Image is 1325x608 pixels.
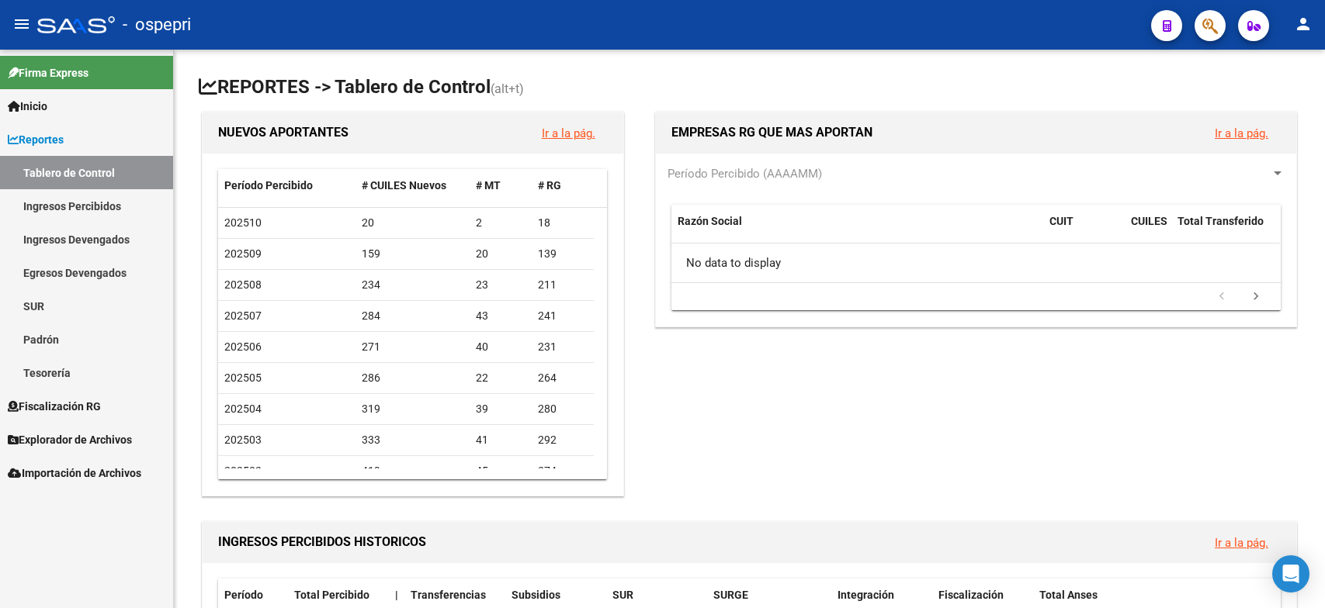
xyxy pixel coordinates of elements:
[1294,15,1313,33] mat-icon: person
[1202,528,1281,557] button: Ir a la pág.
[8,431,132,448] span: Explorador de Archivos
[1215,126,1268,140] a: Ir a la pág.
[938,589,1004,601] span: Fiscalización
[218,169,356,202] datatable-header-cell: Período Percibido
[218,125,349,140] span: NUEVOS APORTANTES
[671,125,872,140] span: EMPRESAS RG QUE MAS APORTAN
[538,276,588,294] div: 211
[476,369,525,387] div: 22
[395,589,398,601] span: |
[224,371,262,384] span: 202505
[476,179,501,192] span: # MT
[491,81,524,96] span: (alt+t)
[224,434,262,446] span: 202503
[1049,215,1074,227] span: CUIT
[476,276,525,294] div: 23
[1207,288,1237,306] a: go to previous page
[538,431,588,449] div: 292
[538,307,588,325] div: 241
[362,431,463,449] div: 333
[8,98,47,115] span: Inicio
[12,15,31,33] mat-icon: menu
[224,340,262,353] span: 202506
[362,462,463,480] div: 419
[224,216,262,229] span: 202510
[1039,589,1098,601] span: Total Anses
[476,431,525,449] div: 41
[542,126,595,140] a: Ir a la pág.
[671,205,1043,256] datatable-header-cell: Razón Social
[8,398,101,415] span: Fiscalización RG
[123,8,191,42] span: - ospepri
[362,307,463,325] div: 284
[532,169,594,202] datatable-header-cell: # RG
[356,169,470,202] datatable-header-cell: # CUILES Nuevos
[476,400,525,418] div: 39
[224,278,262,291] span: 202508
[362,179,446,192] span: # CUILES Nuevos
[224,247,262,260] span: 202509
[224,465,262,477] span: 202502
[362,338,463,356] div: 271
[538,462,588,480] div: 374
[294,589,369,601] span: Total Percibido
[362,245,463,263] div: 159
[512,589,560,601] span: Subsidios
[362,400,463,418] div: 319
[224,179,313,192] span: Período Percibido
[713,589,748,601] span: SURGE
[1241,288,1271,306] a: go to next page
[199,74,1300,102] h1: REPORTES -> Tablero de Control
[538,400,588,418] div: 280
[476,245,525,263] div: 20
[538,214,588,232] div: 18
[1131,215,1167,227] span: CUILES
[1171,205,1280,256] datatable-header-cell: Total Transferido
[8,465,141,482] span: Importación de Archivos
[476,214,525,232] div: 2
[218,534,426,549] span: INGRESOS PERCIBIDOS HISTORICOS
[362,214,463,232] div: 20
[362,369,463,387] div: 286
[224,309,262,322] span: 202507
[668,167,822,181] span: Período Percibido (AAAAMM)
[612,589,633,601] span: SUR
[8,64,88,81] span: Firma Express
[470,169,532,202] datatable-header-cell: # MT
[476,307,525,325] div: 43
[8,131,64,148] span: Reportes
[529,119,608,147] button: Ir a la pág.
[678,215,742,227] span: Razón Social
[538,369,588,387] div: 264
[1178,215,1264,227] span: Total Transferido
[1125,205,1171,256] datatable-header-cell: CUILES
[538,179,561,192] span: # RG
[538,338,588,356] div: 231
[1215,536,1268,550] a: Ir a la pág.
[1202,119,1281,147] button: Ir a la pág.
[476,462,525,480] div: 45
[476,338,525,356] div: 40
[538,245,588,263] div: 139
[1272,555,1309,592] div: Open Intercom Messenger
[224,402,262,415] span: 202504
[362,276,463,294] div: 234
[671,244,1280,282] div: No data to display
[838,589,894,601] span: Integración
[1043,205,1125,256] datatable-header-cell: CUIT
